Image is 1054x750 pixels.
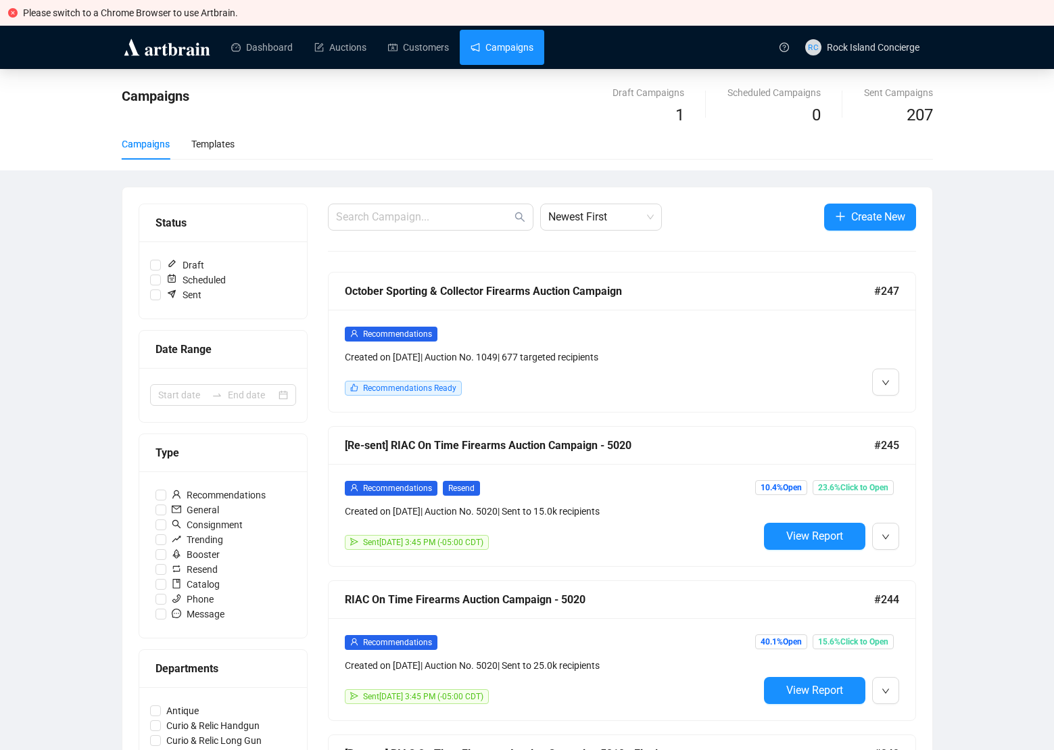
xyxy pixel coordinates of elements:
[122,137,170,151] div: Campaigns
[161,258,210,273] span: Draft
[786,684,843,697] span: View Report
[172,549,181,559] span: rocket
[122,88,189,104] span: Campaigns
[345,437,874,454] div: [Re-sent] RIAC On Time Firearms Auction Campaign - 5020
[191,137,235,151] div: Templates
[764,523,865,550] button: View Report
[8,8,18,18] span: close-circle
[882,687,890,695] span: down
[23,5,1046,20] div: Please switch to a Chrome Browser to use Artbrain.
[328,272,916,413] a: October Sporting & Collector Firearms Auction Campaign#247userRecommendationsCreated on [DATE]| A...
[166,547,225,562] span: Booster
[231,30,293,65] a: Dashboard
[212,390,222,400] span: to
[835,211,846,222] span: plus
[161,273,231,287] span: Scheduled
[907,106,933,124] span: 207
[166,577,225,592] span: Catalog
[166,562,223,577] span: Resend
[764,677,865,704] button: View Report
[172,490,181,499] span: user
[675,106,684,124] span: 1
[161,703,204,718] span: Antique
[172,594,181,603] span: phone
[443,481,480,496] span: Resend
[882,533,890,541] span: down
[212,390,222,400] span: swap-right
[328,580,916,721] a: RIAC On Time Firearms Auction Campaign - 5020#244userRecommendationsCreated on [DATE]| Auction No...
[161,287,207,302] span: Sent
[155,660,291,677] div: Departments
[350,484,358,492] span: user
[166,488,271,502] span: Recommendations
[874,591,899,608] span: #244
[363,692,483,701] span: Sent [DATE] 3:45 PM (-05:00 CDT)
[172,564,181,573] span: retweet
[155,214,291,231] div: Status
[813,480,894,495] span: 23.6% Click to Open
[812,106,821,124] span: 0
[771,26,797,68] a: question-circle
[874,283,899,300] span: #247
[727,85,821,100] div: Scheduled Campaigns
[161,718,265,733] span: Curio & Relic Handgun
[172,519,181,529] span: search
[808,41,818,53] span: RC
[388,30,449,65] a: Customers
[363,484,432,493] span: Recommendations
[851,208,905,225] span: Create New
[345,350,759,365] div: Created on [DATE] | Auction No. 1049 | 677 targeted recipients
[122,37,212,58] img: logo
[824,204,916,231] button: Create New
[827,42,919,53] span: Rock Island Concierge
[155,341,291,358] div: Date Range
[514,212,525,222] span: search
[813,634,894,649] span: 15.6% Click to Open
[363,638,432,647] span: Recommendations
[471,30,533,65] a: Campaigns
[363,329,432,339] span: Recommendations
[755,634,807,649] span: 40.1% Open
[363,538,483,547] span: Sent [DATE] 3:45 PM (-05:00 CDT)
[172,505,181,514] span: mail
[158,388,206,402] input: Start date
[166,532,229,547] span: Trending
[350,538,358,546] span: send
[350,692,358,700] span: send
[228,388,276,402] input: End date
[345,658,759,673] div: Created on [DATE] | Auction No. 5020 | Sent to 25.0k recipients
[363,383,456,393] span: Recommendations Ready
[613,85,684,100] div: Draft Campaigns
[166,592,219,607] span: Phone
[786,530,843,542] span: View Report
[314,30,366,65] a: Auctions
[172,534,181,544] span: rise
[345,283,874,300] div: October Sporting & Collector Firearms Auction Campaign
[166,502,224,517] span: General
[780,43,789,52] span: question-circle
[350,638,358,646] span: user
[172,579,181,588] span: book
[350,329,358,337] span: user
[155,444,291,461] div: Type
[336,209,512,225] input: Search Campaign...
[864,85,933,100] div: Sent Campaigns
[882,379,890,387] span: down
[161,733,267,748] span: Curio & Relic Long Gun
[345,591,874,608] div: RIAC On Time Firearms Auction Campaign - 5020
[345,504,759,519] div: Created on [DATE] | Auction No. 5020 | Sent to 15.0k recipients
[350,383,358,392] span: like
[166,607,230,622] span: Message
[548,204,654,230] span: Newest First
[755,480,807,495] span: 10.4% Open
[166,517,248,532] span: Consignment
[172,609,181,618] span: message
[328,426,916,567] a: [Re-sent] RIAC On Time Firearms Auction Campaign - 5020#245userRecommendationsResendCreated on [D...
[874,437,899,454] span: #245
